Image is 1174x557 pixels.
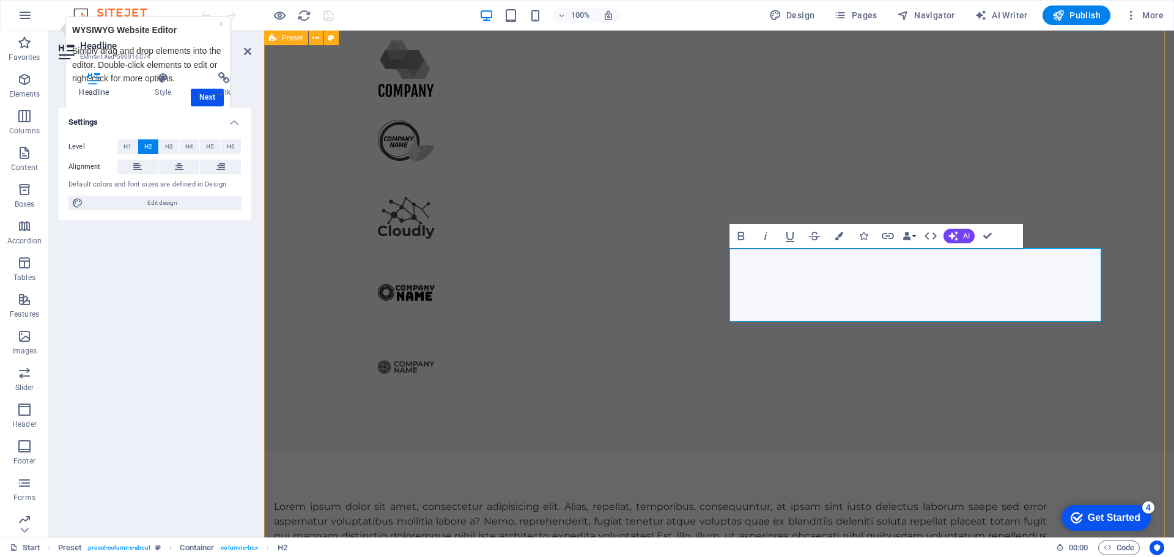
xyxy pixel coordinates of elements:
span: . preset-columns-about [86,540,150,555]
span: H1 [124,139,131,154]
span: 00 00 [1069,540,1088,555]
p: Simply drag and drop elements into the editor. Double-click elements to edit or right-click for m... [16,28,168,68]
p: Content [11,163,38,172]
button: Icons [852,224,875,248]
div: Design (Ctrl+Alt+Y) [764,6,820,25]
a: × [163,2,168,12]
span: Click to select. Double-click to edit [58,540,82,555]
span: Pages [834,9,877,21]
p: Forms [13,493,35,503]
p: Tables [13,273,35,282]
button: Bold (Ctrl+B) [729,224,753,248]
button: Code [1098,540,1140,555]
button: AI Writer [970,6,1033,25]
h3: Element #ed-599916074 [80,51,227,62]
button: H1 [117,139,138,154]
span: More [1125,9,1164,21]
button: AI [943,229,975,243]
p: Features [10,309,39,319]
button: reload [297,8,311,23]
p: Boxes [15,199,35,209]
button: Navigator [892,6,960,25]
p: Columns [9,126,40,136]
button: Pages [829,6,882,25]
a: Click to cancel selection. Double-click to open Pages [10,540,40,555]
span: H2 [144,139,152,154]
p: Images [12,346,37,356]
strong: WYSIWYG Website Editor [16,9,120,18]
button: H6 [221,139,241,154]
button: Click here to leave preview mode and continue editing [272,8,287,23]
button: Underline (Ctrl+U) [778,224,802,248]
p: Accordion [7,236,42,246]
button: Strikethrough [803,224,826,248]
i: On resize automatically adjust zoom level to fit chosen device. [603,10,614,21]
button: HTML [919,224,942,248]
div: Close tooltip [163,1,168,14]
button: Colors [827,224,851,248]
span: . columns-box [219,540,258,555]
p: Elements [9,89,40,99]
h4: Style [135,72,197,98]
span: Preset [282,34,303,42]
label: Level [68,139,117,154]
button: Data Bindings [901,224,918,248]
button: More [1120,6,1168,25]
p: Footer [13,456,35,466]
nav: breadcrumb [58,540,287,555]
button: H2 [138,139,158,154]
span: Code [1104,540,1134,555]
h6: 100% [571,8,591,23]
div: Get Started 4 items remaining, 20% complete [10,6,99,32]
span: Navigator [897,9,955,21]
img: Editor Logo [70,8,162,23]
span: Edit design [87,196,238,210]
button: 100% [553,8,596,23]
div: 4 [90,2,103,15]
button: Publish [1043,6,1110,25]
span: H5 [206,139,214,154]
p: Favorites [9,53,40,62]
div: Default colors and font sizes are defined in Design. [68,180,242,190]
span: Click to select. Double-click to edit [180,540,214,555]
span: H3 [165,139,173,154]
span: AI [963,232,970,240]
a: Next [135,72,168,90]
span: : [1077,543,1079,552]
i: This element is a customizable preset [155,544,161,551]
button: Usercentrics [1150,540,1164,555]
span: Click to select. Double-click to edit [278,540,287,555]
i: Reload page [297,9,311,23]
button: Confirm (Ctrl+⏎) [976,224,999,248]
h2: Headline [80,40,251,51]
span: Design [769,9,815,21]
span: H6 [227,139,235,154]
span: H4 [185,139,193,154]
h4: Link [197,72,251,98]
div: Get Started [36,13,89,24]
label: Alignment [68,160,117,174]
h4: Settings [59,108,251,130]
button: H4 [180,139,200,154]
button: H5 [200,139,220,154]
button: Italic (Ctrl+I) [754,224,777,248]
button: H3 [159,139,179,154]
button: Link [876,224,899,248]
button: Edit design [68,196,242,210]
span: AI Writer [975,9,1028,21]
p: Slider [15,383,34,393]
span: Publish [1052,9,1101,21]
h4: Headline [59,72,135,98]
h6: Session time [1056,540,1088,555]
p: Header [12,419,37,429]
button: Design [764,6,820,25]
